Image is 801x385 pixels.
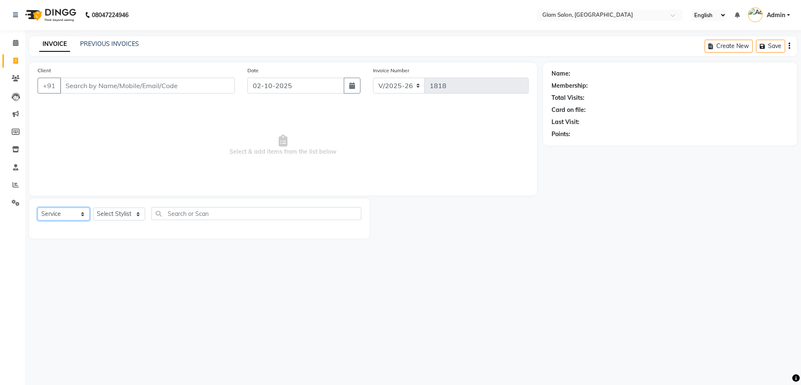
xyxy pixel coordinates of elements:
button: +91 [38,78,61,94]
label: Invoice Number [373,67,409,74]
div: Total Visits: [552,94,584,102]
img: Admin [748,8,763,22]
div: Card on file: [552,106,586,114]
a: INVOICE [39,37,70,52]
button: Create New [705,40,753,53]
label: Date [247,67,259,74]
div: Membership: [552,81,588,90]
b: 08047224946 [92,3,128,27]
input: Search or Scan [151,207,361,220]
div: Name: [552,69,570,78]
button: Save [756,40,785,53]
img: logo [21,3,78,27]
span: Admin [767,11,785,20]
div: Last Visit: [552,118,579,127]
label: Client [38,67,51,74]
a: PREVIOUS INVOICES [80,40,139,48]
div: Points: [552,130,570,139]
span: Select & add items from the list below [38,104,529,187]
input: Search by Name/Mobile/Email/Code [60,78,235,94]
